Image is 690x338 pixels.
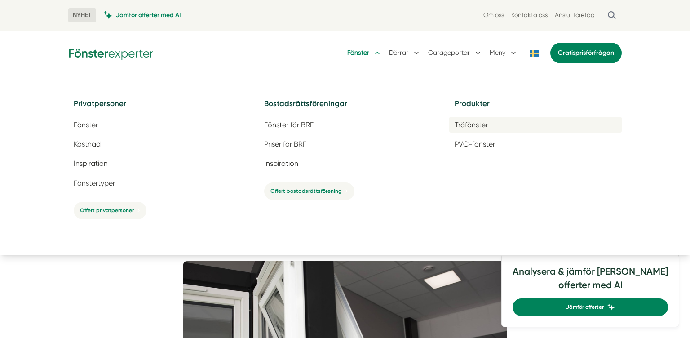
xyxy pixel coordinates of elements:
[449,98,622,117] h5: Produkter
[558,49,575,57] span: Gratis
[566,303,604,311] span: Jämför offerter
[511,11,548,19] a: Kontakta oss
[259,98,431,117] h5: Bostadsrättsföreningar
[68,175,241,191] a: Fönstertyper
[259,136,431,152] a: Priser för BRF
[555,11,595,19] a: Anslut företag
[264,140,306,148] span: Priser för BRF
[68,98,241,117] h5: Privatpersoner
[68,46,154,60] img: Fönsterexperter Logotyp
[449,136,622,152] a: PVC-fönster
[428,41,482,65] button: Garageportar
[74,159,108,168] span: Inspiration
[513,298,668,316] a: Jämför offerter
[264,182,354,200] a: Offert bostadsrättsförening
[513,265,668,298] h4: Analysera & jämför [PERSON_NAME] offerter med AI
[259,117,431,133] a: Fönster för BRF
[259,156,431,171] a: Inspiration
[74,140,101,148] span: Kostnad
[389,41,421,65] button: Dörrar
[455,120,488,129] span: Träfönster
[103,11,181,19] a: Jämför offerter med AI
[74,179,115,187] span: Fönstertyper
[449,117,622,133] a: Träfönster
[116,11,181,19] span: Jämför offerter med AI
[347,41,382,65] button: Fönster
[483,11,504,19] a: Om oss
[270,187,342,196] span: Offert bostadsrättsförening
[264,120,314,129] span: Fönster för BRF
[74,120,98,129] span: Fönster
[68,117,241,133] a: Fönster
[264,159,298,168] span: Inspiration
[490,41,518,65] button: Meny
[80,206,134,215] span: Offert privatpersoner
[74,202,146,219] a: Offert privatpersoner
[68,8,96,22] span: NYHET
[68,136,241,152] a: Kostnad
[550,43,622,63] a: Gratisprisförfrågan
[455,140,495,148] span: PVC-fönster
[68,156,241,171] a: Inspiration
